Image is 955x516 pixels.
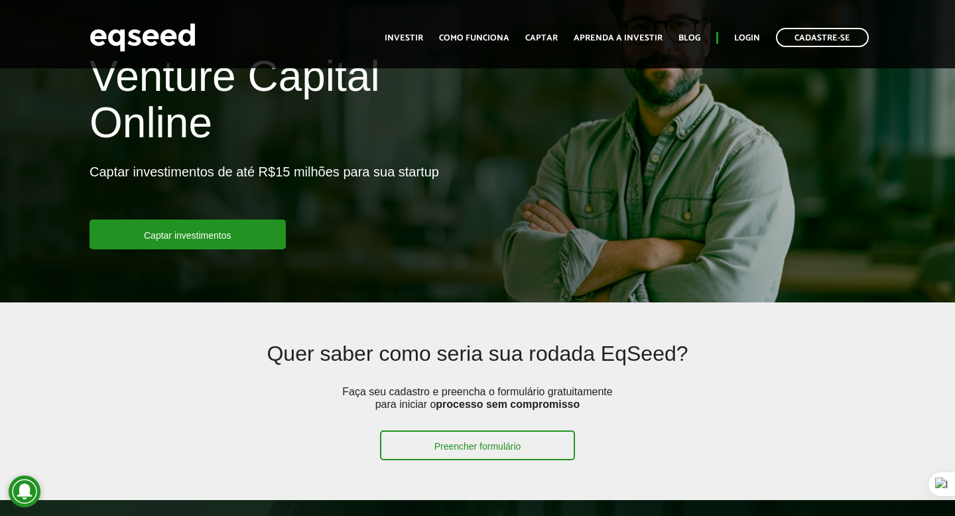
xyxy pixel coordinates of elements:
a: Aprenda a investir [574,34,663,42]
a: Captar investimentos [90,220,286,249]
a: Captar [525,34,558,42]
a: Login [734,34,760,42]
a: Cadastre-se [776,28,869,47]
img: EqSeed [90,20,196,55]
a: Preencher formulário [380,430,576,460]
p: Faça seu cadastro e preencha o formulário gratuitamente para iniciar o [338,385,617,430]
a: Como funciona [439,34,509,42]
p: Captar investimentos de até R$15 milhões para sua startup [90,164,439,220]
strong: processo sem compromisso [436,399,580,410]
a: Investir [385,34,423,42]
a: Blog [678,34,700,42]
h1: Venture Capital Online [90,53,468,153]
h2: Quer saber como seria sua rodada EqSeed? [169,342,786,385]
